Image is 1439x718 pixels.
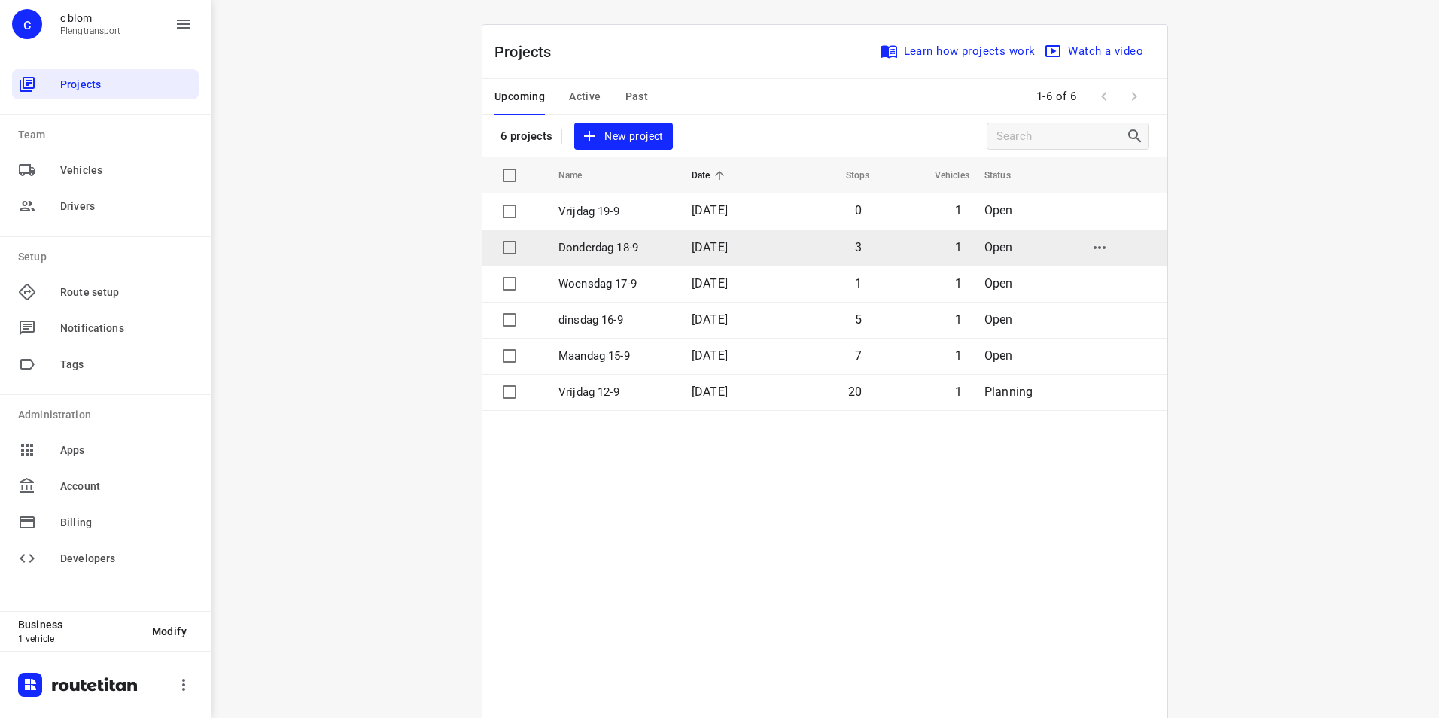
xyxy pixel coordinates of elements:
[984,348,1013,363] span: Open
[60,163,193,178] span: Vehicles
[984,203,1013,218] span: Open
[855,240,862,254] span: 3
[558,239,669,257] p: Donderdag 18-9
[12,191,199,221] div: Drivers
[60,77,193,93] span: Projects
[692,166,730,184] span: Date
[1119,81,1149,111] span: Next Page
[855,276,862,291] span: 1
[984,312,1013,327] span: Open
[558,275,669,293] p: Woensdag 17-9
[18,127,199,143] p: Team
[692,385,728,399] span: [DATE]
[60,479,193,494] span: Account
[500,129,552,143] p: 6 projects
[915,166,969,184] span: Vehicles
[984,276,1013,291] span: Open
[18,634,140,644] p: 1 vehicle
[1030,81,1083,113] span: 1-6 of 6
[558,203,669,221] p: Vrijdag 19-9
[955,385,962,399] span: 1
[855,348,862,363] span: 7
[955,276,962,291] span: 1
[692,348,728,363] span: [DATE]
[1089,81,1119,111] span: Previous Page
[12,471,199,501] div: Account
[558,312,669,329] p: dinsdag 16-9
[60,199,193,214] span: Drivers
[12,543,199,573] div: Developers
[12,507,199,537] div: Billing
[60,515,193,531] span: Billing
[140,618,199,645] button: Modify
[955,203,962,218] span: 1
[60,551,193,567] span: Developers
[60,284,193,300] span: Route setup
[494,41,564,63] p: Projects
[955,312,962,327] span: 1
[955,348,962,363] span: 1
[60,443,193,458] span: Apps
[826,166,870,184] span: Stops
[996,125,1126,148] input: Search projects
[984,385,1033,399] span: Planning
[855,312,862,327] span: 5
[848,385,862,399] span: 20
[60,321,193,336] span: Notifications
[152,625,187,637] span: Modify
[60,357,193,373] span: Tags
[692,312,728,327] span: [DATE]
[558,348,669,365] p: Maandag 15-9
[558,166,602,184] span: Name
[12,155,199,185] div: Vehicles
[12,435,199,465] div: Apps
[583,127,663,146] span: New project
[60,12,121,24] p: c blom
[558,384,669,401] p: Vrijdag 12-9
[955,240,962,254] span: 1
[494,87,545,106] span: Upcoming
[1126,127,1148,145] div: Search
[18,249,199,265] p: Setup
[855,203,862,218] span: 0
[569,87,601,106] span: Active
[12,69,199,99] div: Projects
[12,313,199,343] div: Notifications
[18,619,140,631] p: Business
[984,166,1030,184] span: Status
[625,87,649,106] span: Past
[60,26,121,36] p: Plengtransport
[12,9,42,39] div: c
[692,203,728,218] span: [DATE]
[574,123,672,151] button: New project
[12,349,199,379] div: Tags
[18,407,199,423] p: Administration
[692,240,728,254] span: [DATE]
[692,276,728,291] span: [DATE]
[984,240,1013,254] span: Open
[12,277,199,307] div: Route setup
